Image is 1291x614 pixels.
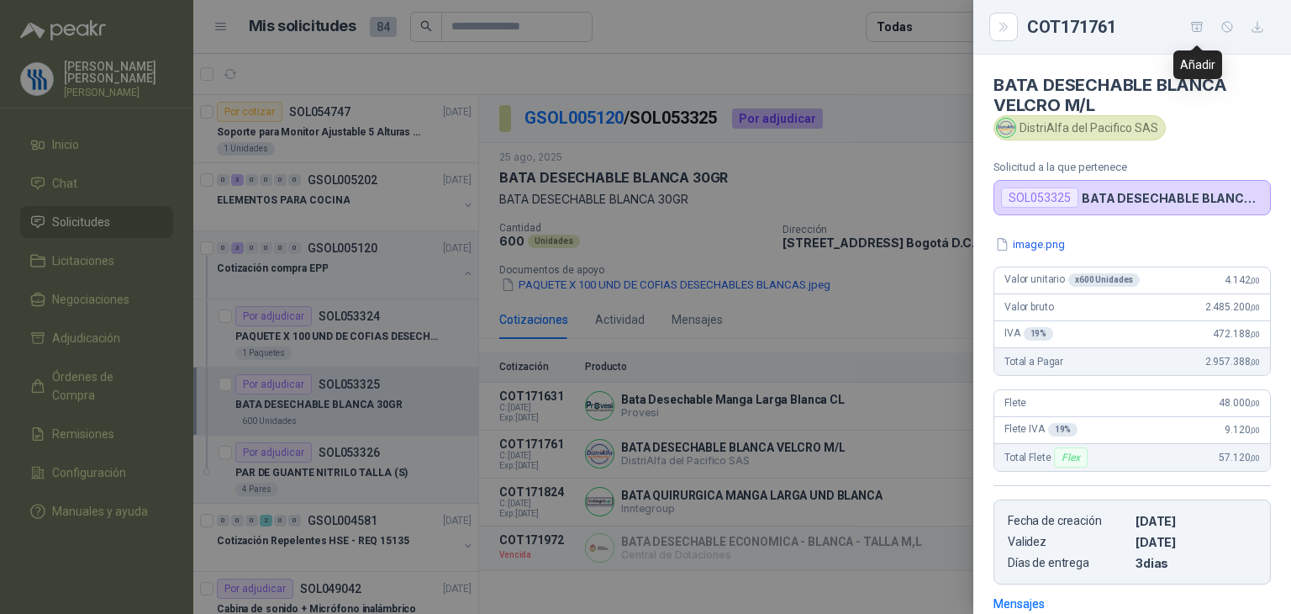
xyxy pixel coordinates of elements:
[1250,330,1260,339] span: ,00
[1250,276,1260,285] span: ,00
[1004,327,1053,341] span: IVA
[1008,556,1129,570] p: Días de entrega
[1205,356,1260,368] span: 2.957.388
[1173,50,1222,79] div: Añadir
[993,595,1045,613] div: Mensajes
[1219,397,1260,409] span: 48.000
[1001,188,1078,208] div: SOL053325
[1004,356,1063,368] span: Total a Pagar
[1205,301,1260,313] span: 2.485.200
[1008,535,1129,549] p: Validez
[1250,426,1260,435] span: ,00
[1136,535,1257,549] p: [DATE]
[993,115,1166,140] div: DistriAlfa del Pacifico SAS
[1004,273,1140,287] span: Valor unitario
[993,236,1067,253] button: image.png
[1054,447,1087,468] div: Flex
[1136,514,1257,528] p: [DATE]
[1250,357,1260,367] span: ,00
[993,17,1014,37] button: Close
[1004,423,1078,437] span: Flete IVA
[1027,13,1271,40] div: COT171761
[1136,556,1257,570] p: 3 dias
[997,119,1015,137] img: Company Logo
[1004,447,1091,468] span: Total Flete
[1213,328,1260,340] span: 472.188
[1004,397,1026,409] span: Flete
[1219,452,1260,463] span: 57.120
[1024,327,1054,341] div: 19 %
[1082,191,1263,205] p: BATA DESECHABLE BLANCA 30GR
[1225,424,1260,436] span: 9.120
[993,75,1271,115] h4: BATA DESECHABLE BLANCA VELCRO M/L
[993,161,1271,173] p: Solicitud a la que pertenece
[1250,453,1260,463] span: ,00
[1250,303,1260,312] span: ,00
[1004,301,1053,313] span: Valor bruto
[1225,274,1260,286] span: 4.142
[1250,399,1260,408] span: ,00
[1068,273,1140,287] div: x 600 Unidades
[1048,423,1078,437] div: 19 %
[1008,514,1129,528] p: Fecha de creación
